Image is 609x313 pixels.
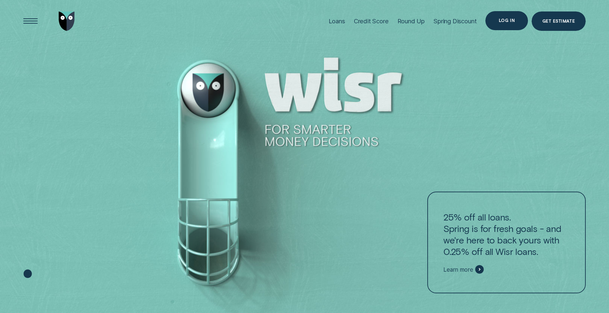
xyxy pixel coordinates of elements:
div: Spring Discount [434,17,477,25]
a: 25% off all loans.Spring is for fresh goals - and we're here to back yours with 0.25% off all Wis... [427,192,585,293]
span: Learn more [443,266,473,273]
div: Round Up [397,17,425,25]
div: Loans [329,17,345,25]
div: Credit Score [354,17,389,25]
img: Wisr [59,11,75,31]
div: Log in [499,19,515,22]
button: Open Menu [21,11,40,31]
button: Log in [485,11,528,30]
p: 25% off all loans. Spring is for fresh goals - and we're here to back yours with 0.25% off all Wi... [443,211,570,258]
a: Get Estimate [532,11,585,31]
